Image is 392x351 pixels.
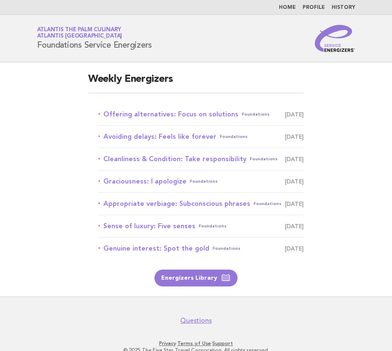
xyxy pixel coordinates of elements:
span: [DATE] [285,153,304,165]
span: Atlantis [GEOGRAPHIC_DATA] [37,34,122,39]
span: [DATE] [285,220,304,232]
img: Service Energizers [315,25,355,52]
a: Sense of luxury: Five sensesFoundations [DATE] [98,220,304,232]
span: Foundations [199,220,227,232]
span: Foundations [242,108,270,120]
a: Cleanliness & Condition: Take responsibilityFoundations [DATE] [98,153,304,165]
a: Privacy [159,340,176,346]
a: Terms of Use [177,340,211,346]
h1: Foundations Service Energizers [37,27,152,49]
h2: Weekly Energizers [88,73,304,93]
a: Appropriate verbiage: Subconscious phrasesFoundations [DATE] [98,198,304,210]
a: Questions [180,316,212,325]
span: Foundations [220,131,248,143]
span: Foundations [213,243,241,254]
span: [DATE] [285,175,304,187]
a: Avoiding delays: Feels like foreverFoundations [DATE] [98,131,304,143]
a: Energizers Library [154,270,238,286]
a: Offering alternatives: Focus on solutionsFoundations [DATE] [98,108,304,120]
span: [DATE] [285,108,304,120]
span: [DATE] [285,198,304,210]
a: Profile [303,5,325,10]
span: Foundations [254,198,281,210]
span: Foundations [250,153,278,165]
span: Foundations [190,175,218,187]
a: Home [279,5,296,10]
a: Support [212,340,233,346]
span: [DATE] [285,243,304,254]
p: · · [12,340,380,347]
a: History [332,5,355,10]
a: Atlantis The Palm CulinaryAtlantis [GEOGRAPHIC_DATA] [37,27,122,39]
span: [DATE] [285,131,304,143]
a: Graciousness: I apologizeFoundations [DATE] [98,175,304,187]
a: Genuine interest: Spot the goldFoundations [DATE] [98,243,304,254]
